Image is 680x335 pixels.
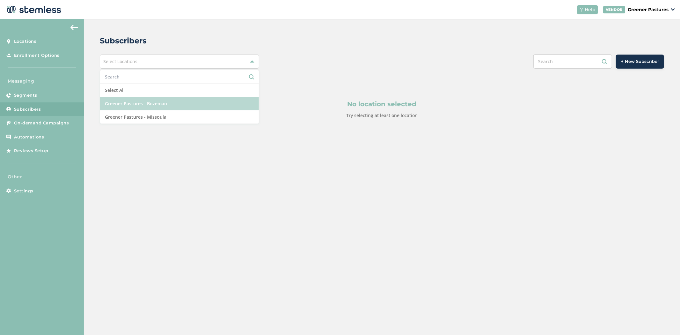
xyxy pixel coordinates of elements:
span: Select Locations [103,58,137,64]
label: Try selecting at least one location [346,112,418,118]
li: Greener Pastures - Missoula [100,110,259,123]
span: Settings [14,188,33,194]
li: Select All [100,84,259,97]
input: Search [105,73,254,80]
span: Segments [14,92,37,99]
img: logo-dark-0685b13c.svg [5,3,61,16]
p: Greener Pastures [628,6,669,13]
input: Search [533,54,612,69]
span: + New Subscriber [621,58,659,65]
button: + New Subscriber [616,55,664,69]
span: Enrollment Options [14,52,60,59]
div: VENDOR [603,6,625,13]
span: Automations [14,134,44,140]
img: icon-arrow-back-accent-c549486e.svg [70,25,78,30]
iframe: Chat Widget [648,304,680,335]
span: Locations [14,38,37,45]
li: Greener Pastures - Bozeman [100,97,259,110]
span: On-demand Campaigns [14,120,69,126]
img: icon-help-white-03924b79.svg [580,8,583,11]
span: Reviews Setup [14,148,48,154]
img: icon_down-arrow-small-66adaf34.svg [671,8,675,11]
img: glitter-stars-b7820f95.gif [53,145,66,157]
h2: Subscribers [100,35,147,47]
p: No location selected [130,99,633,109]
span: Help [585,6,596,13]
span: Subscribers [14,106,41,113]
